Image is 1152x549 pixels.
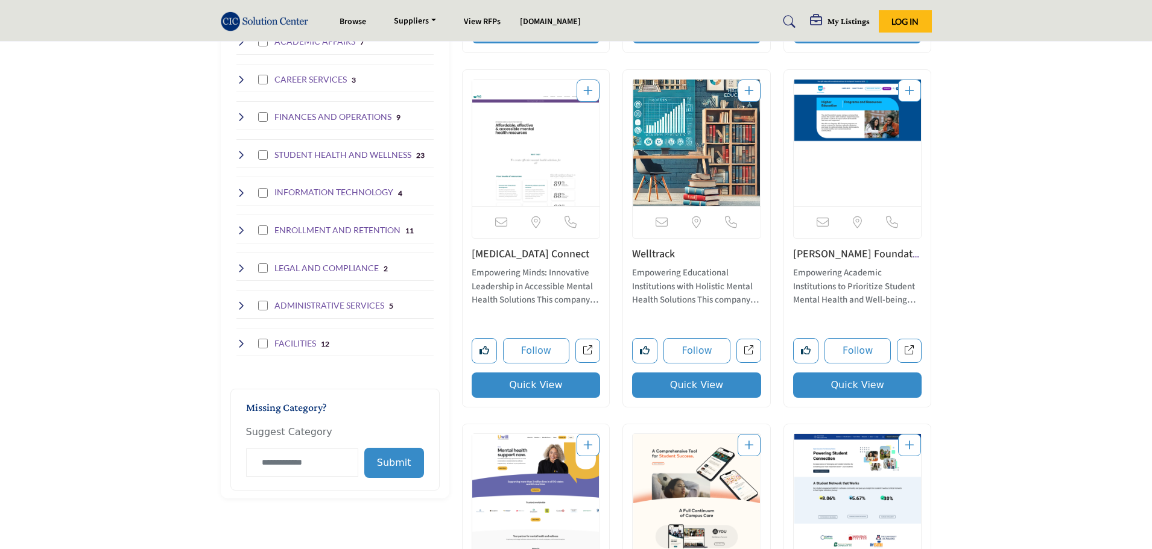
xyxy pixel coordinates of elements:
[396,113,400,122] b: 9
[583,438,593,453] a: Add To List
[632,338,657,363] button: Like listing
[274,186,393,198] h4: INFORMATION TECHNOLOGY: Technology infrastructure, software solutions, and digital transformation...
[405,225,414,236] div: 11 Results For ENROLLMENT AND RETENTION
[398,189,402,198] b: 4
[389,300,393,311] div: 5 Results For ADMINISTRATIVE SERVICES
[744,438,754,453] a: Add To List
[246,401,424,423] h2: Missing Category?
[274,262,379,274] h4: LEGAL AND COMPLIANCE: Regulatory compliance, risk management, and legal support services for educ...
[736,339,761,363] a: Open welltrack in new tab
[246,448,358,477] input: Category Name
[221,11,315,31] img: Site Logo
[464,16,501,28] a: View RFPs
[274,149,411,161] h4: STUDENT HEALTH AND WELLNESS: Mental health resources, medical services, and wellness program solu...
[398,187,402,198] div: 4 Results For INFORMATION TECHNOLOGY
[246,426,332,438] span: Suggest Category
[258,225,268,235] input: Select ENROLLMENT AND RETENTION checkbox
[352,76,356,84] b: 3
[632,266,761,307] p: Empowering Educational Institutions with Holistic Mental Health Solutions This company operates w...
[405,227,414,235] b: 11
[810,14,870,29] div: My Listings
[663,338,730,363] button: Follow
[258,301,268,310] input: Select ADMINISTRATIVE SERVICES checkbox
[632,248,761,261] h3: Welltrack
[258,150,268,160] input: Select STUDENT HEALTH AND WELLNESS checkbox
[793,372,922,398] button: Quick View
[472,80,600,206] a: Open Listing in new tab
[472,246,589,262] a: [MEDICAL_DATA] Connect
[274,111,391,123] h4: FINANCES AND OPERATIONS: Financial management, budgeting tools, and operational efficiency soluti...
[396,111,400,122] div: 9 Results For FINANCES AND OPERATIONS
[793,266,922,307] p: Empowering Academic Institutions to Prioritize Student Mental Health and Well-being This organiza...
[793,246,922,275] a: [PERSON_NAME] Foundation
[472,263,601,307] a: Empowering Minds: Innovative Leadership in Accessible Mental Health Solutions This company operat...
[520,16,581,28] a: [DOMAIN_NAME]
[472,266,601,307] p: Empowering Minds: Innovative Leadership in Accessible Mental Health Solutions This company operat...
[503,338,570,363] button: Follow
[583,84,593,99] a: Add To List
[389,302,393,310] b: 5
[321,338,329,349] div: 12 Results For FACILITIES
[897,339,922,363] a: Open jed-foundation in new tab
[274,224,400,236] h4: ENROLLMENT AND RETENTION: Student recruitment, enrollment management, and retention strategy solu...
[879,10,932,33] button: Log In
[793,263,922,307] a: Empowering Academic Institutions to Prioritize Student Mental Health and Well-being This organiza...
[472,248,601,261] h3: Tao Connect
[258,112,268,122] input: Select FINANCES AND OPERATIONS checkbox
[364,448,424,478] button: Submit
[905,84,914,99] a: Add To List
[905,438,914,453] a: Add To List
[385,13,445,30] a: Suppliers
[794,80,922,206] img: Jed Foundation
[472,80,600,206] img: Tao Connect
[891,16,919,27] span: Log In
[824,338,891,363] button: Follow
[274,74,347,86] h4: CAREER SERVICES: Career planning tools, job placement platforms, and professional development res...
[258,75,268,84] input: Select CAREER SERVICES checkbox
[340,16,366,28] a: Browse
[793,248,922,261] h3: Jed Foundation
[744,84,754,99] a: Add To List
[794,80,922,206] a: Open Listing in new tab
[632,246,675,262] a: Welltrack
[472,372,601,398] button: Quick View
[360,38,364,46] b: 7
[771,12,803,31] a: Search
[416,149,425,160] div: 23 Results For STUDENT HEALTH AND WELLNESS
[258,339,268,348] input: Select FACILITIES checkbox
[575,339,600,363] a: Open tao-connect in new tab
[274,300,384,312] h4: ADMINISTRATIVE SERVICES: Comprehensive administrative support systems and tools to streamline col...
[793,338,818,363] button: Like listing
[258,263,268,273] input: Select LEGAL AND COMPLIANCE checkbox
[274,337,316,350] h4: FACILITIES: Campus infrastructure, maintenance systems, and physical plant management solutions f...
[360,36,364,47] div: 7 Results For ACADEMIC AFFAIRS
[828,16,870,27] h5: My Listings
[416,151,425,160] b: 23
[384,265,388,273] b: 2
[472,338,497,363] button: Like listing
[258,37,268,46] input: Select ACADEMIC AFFAIRS checkbox
[384,263,388,274] div: 2 Results For LEGAL AND COMPLIANCE
[633,80,761,206] img: Welltrack
[352,74,356,85] div: 3 Results For CAREER SERVICES
[632,372,761,398] button: Quick View
[633,80,761,206] a: Open Listing in new tab
[258,188,268,198] input: Select INFORMATION TECHNOLOGY checkbox
[321,340,329,348] b: 12
[632,263,761,307] a: Empowering Educational Institutions with Holistic Mental Health Solutions This company operates w...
